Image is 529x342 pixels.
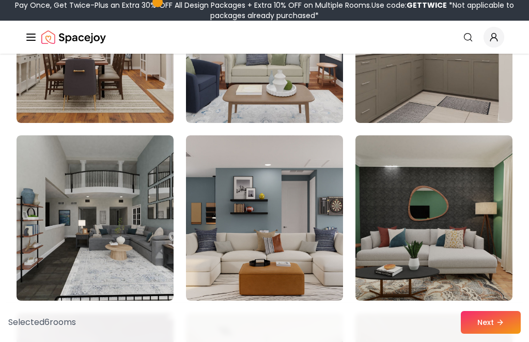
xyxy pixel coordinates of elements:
[17,135,174,301] img: Room room-13
[355,135,512,301] img: Room room-15
[41,27,106,48] img: Spacejoy Logo
[186,135,343,301] img: Room room-14
[25,21,504,54] nav: Global
[41,27,106,48] a: Spacejoy
[8,316,76,329] p: Selected 6 room s
[461,311,521,334] button: Next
